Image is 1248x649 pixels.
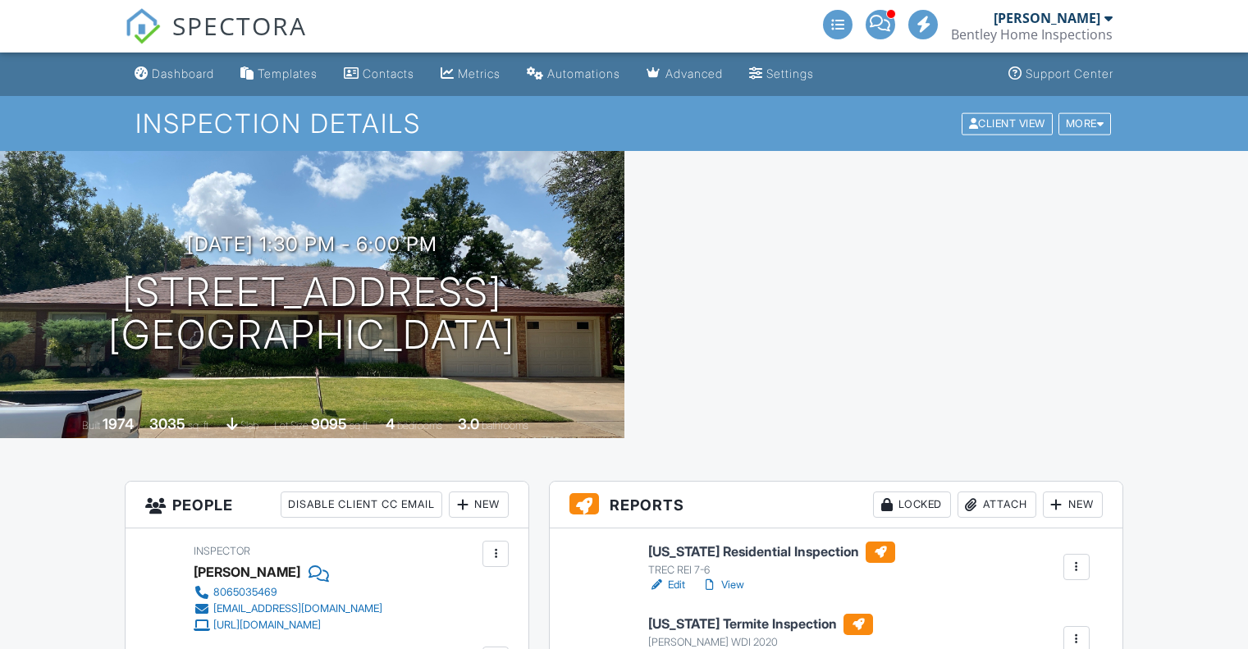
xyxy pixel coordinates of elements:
div: Attach [958,491,1036,518]
div: Client View [962,112,1053,135]
a: Templates [234,59,324,89]
div: Contacts [363,66,414,80]
span: Built [82,419,100,432]
div: Automations [547,66,620,80]
a: View [702,577,744,593]
span: Inspector [194,545,250,557]
span: bathrooms [482,419,528,432]
span: sq.ft. [350,419,370,432]
a: [US_STATE] Residential Inspection TREC REI 7-6 [648,542,895,578]
a: Advanced [640,59,729,89]
div: Settings [766,66,814,80]
div: Metrics [458,66,501,80]
div: Bentley Home Inspections [951,26,1113,43]
div: Advanced [665,66,723,80]
div: 9095 [311,415,347,432]
div: 4 [386,415,395,432]
h1: [STREET_ADDRESS] [GEOGRAPHIC_DATA] [108,271,515,358]
a: Automations (Advanced) [520,59,627,89]
a: [EMAIL_ADDRESS][DOMAIN_NAME] [194,601,382,617]
span: Lot Size [274,419,309,432]
div: Dashboard [152,66,214,80]
a: Client View [960,117,1057,129]
div: Support Center [1026,66,1113,80]
a: Edit [648,577,685,593]
div: More [1058,112,1112,135]
a: Dashboard [128,59,221,89]
div: 8065035469 [213,586,277,599]
div: [PERSON_NAME] [994,10,1100,26]
div: Templates [258,66,318,80]
a: SPECTORA [125,22,307,57]
h6: [US_STATE] Termite Inspection [648,614,873,635]
div: [EMAIL_ADDRESS][DOMAIN_NAME] [213,602,382,615]
h1: Inspection Details [135,109,1113,138]
h3: Reports [550,482,1122,528]
img: The Best Home Inspection Software - Spectora [125,8,161,44]
a: Metrics [434,59,507,89]
span: SPECTORA [172,8,307,43]
span: sq. ft. [188,419,211,432]
div: Locked [873,491,951,518]
div: New [1043,491,1103,518]
a: Support Center [1002,59,1120,89]
div: [PERSON_NAME] [194,560,300,584]
a: [URL][DOMAIN_NAME] [194,617,382,633]
h3: [DATE] 1:30 pm - 6:00 pm [187,233,437,255]
div: 3035 [149,415,185,432]
a: Contacts [337,59,421,89]
div: TREC REI 7-6 [648,564,895,577]
a: 8065035469 [194,584,382,601]
span: slab [240,419,258,432]
div: [URL][DOMAIN_NAME] [213,619,321,632]
a: Settings [743,59,821,89]
div: New [449,491,509,518]
div: Disable Client CC Email [281,491,442,518]
h3: People [126,482,528,528]
div: [PERSON_NAME] WDI 2020 [648,636,873,649]
h6: [US_STATE] Residential Inspection [648,542,895,563]
div: 1974 [103,415,134,432]
span: bedrooms [397,419,442,432]
div: 3.0 [458,415,479,432]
